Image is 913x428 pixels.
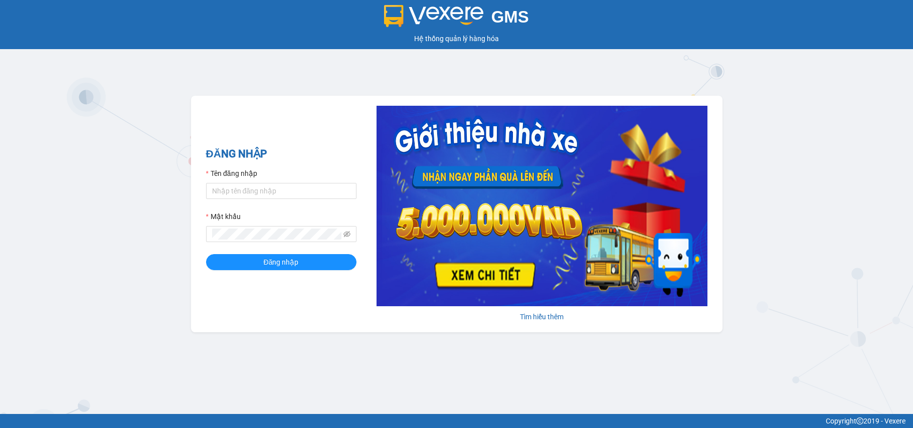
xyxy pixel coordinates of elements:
[384,15,529,23] a: GMS
[206,146,356,162] h2: ĐĂNG NHẬP
[264,257,299,268] span: Đăng nhập
[491,8,529,26] span: GMS
[377,106,707,306] img: banner-0
[3,33,910,44] div: Hệ thống quản lý hàng hóa
[343,231,350,238] span: eye-invisible
[384,5,483,27] img: logo 2
[8,415,905,426] div: Copyright 2019 - Vexere
[377,311,707,322] div: Tìm hiểu thêm
[206,254,356,270] button: Đăng nhập
[206,183,356,199] input: Tên đăng nhập
[206,211,241,222] label: Mật khẩu
[212,229,341,240] input: Mật khẩu
[206,168,257,179] label: Tên đăng nhập
[856,417,863,424] span: copyright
